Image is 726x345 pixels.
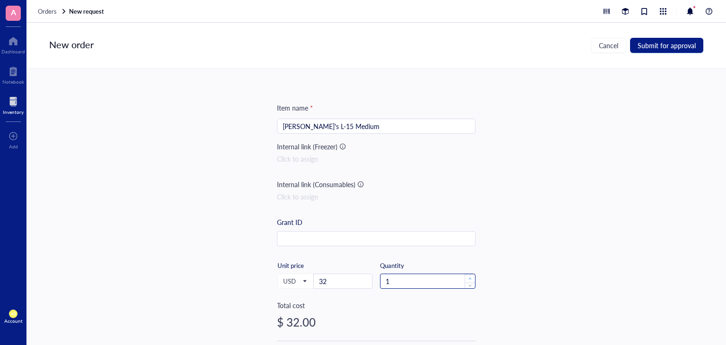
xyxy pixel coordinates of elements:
div: Total cost [277,300,475,310]
a: Orders [38,7,67,16]
div: $ 32.00 [277,314,475,329]
button: Cancel [591,38,626,53]
span: down [468,284,472,287]
a: Dashboard [1,34,25,54]
span: up [468,277,472,280]
div: Dashboard [1,49,25,54]
div: Add [9,144,18,149]
span: A [11,6,16,18]
span: Decrease Value [465,283,475,288]
div: New order [49,38,94,53]
div: Notebook [2,79,24,85]
div: Click to assign [277,191,475,202]
a: Inventory [3,94,24,115]
span: USD [283,277,306,285]
div: Internal link (Freezer) [277,141,337,152]
div: Internal link (Consumables) [277,179,355,190]
div: Unit price [277,261,337,270]
span: Increase Value [465,274,475,283]
a: Notebook [2,64,24,85]
div: Quantity [380,261,475,270]
span: Submit for approval [638,42,696,49]
a: New request [69,7,106,16]
div: Click to assign [277,154,475,164]
span: Orders [38,7,57,16]
span: AR [11,311,16,316]
button: Submit for approval [630,38,703,53]
span: Cancel [599,42,618,49]
div: Inventory [3,109,24,115]
div: Item name [277,103,313,113]
div: Grant ID [277,217,302,227]
div: Account [4,318,23,324]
